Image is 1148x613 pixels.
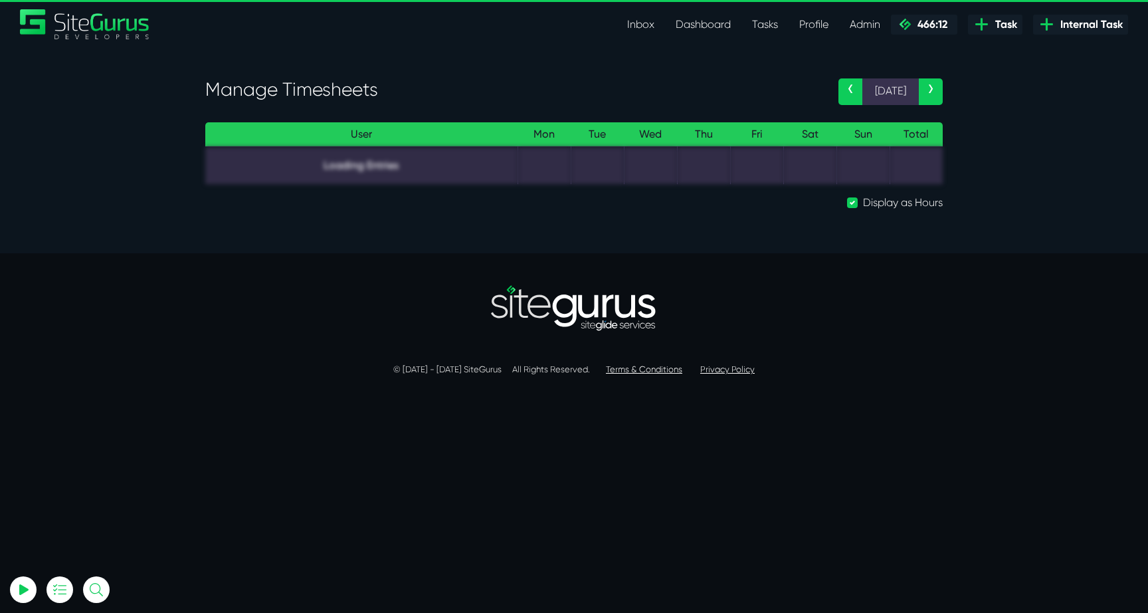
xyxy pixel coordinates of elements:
[677,122,730,147] th: Thu
[205,146,518,184] td: Loading Entries
[20,9,150,39] img: Sitegurus Logo
[20,9,150,39] a: SiteGurus
[205,363,943,376] p: © [DATE] - [DATE] SiteGurus All Rights Reserved.
[741,11,789,38] a: Tasks
[606,364,682,374] a: Terms & Conditions
[518,122,571,147] th: Mon
[890,122,943,147] th: Total
[700,364,755,374] a: Privacy Policy
[783,122,836,147] th: Sat
[1055,17,1123,33] span: Internal Task
[730,122,783,147] th: Fri
[571,122,624,147] th: Tue
[617,11,665,38] a: Inbox
[624,122,677,147] th: Wed
[863,195,943,211] label: Display as Hours
[839,11,891,38] a: Admin
[205,122,518,147] th: User
[665,11,741,38] a: Dashboard
[836,122,890,147] th: Sun
[205,78,818,101] h3: Manage Timesheets
[990,17,1017,33] span: Task
[912,18,947,31] span: 466:12
[891,15,957,35] a: 466:12
[862,78,919,105] span: [DATE]
[968,15,1022,35] a: Task
[919,78,943,105] a: ›
[1033,15,1128,35] a: Internal Task
[838,78,862,105] a: ‹
[789,11,839,38] a: Profile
